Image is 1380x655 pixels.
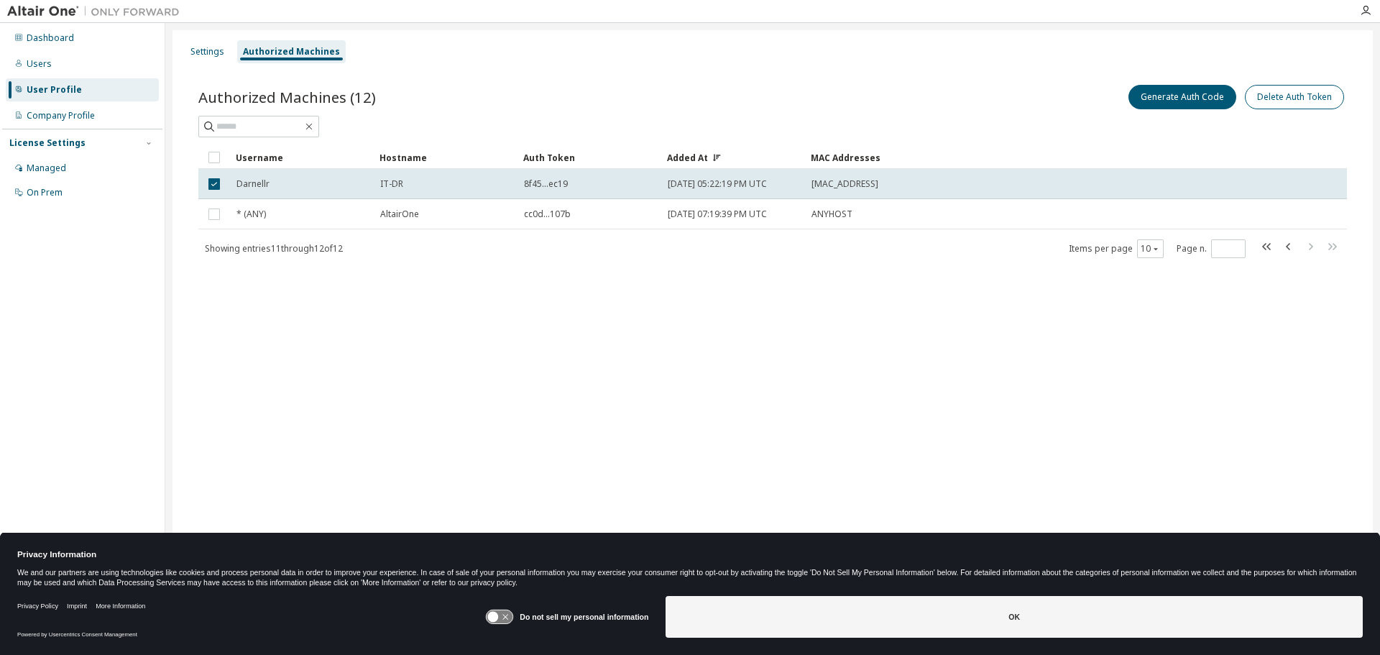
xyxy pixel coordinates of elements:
div: User Profile [27,84,82,96]
div: Hostname [379,146,512,169]
div: Username [236,146,368,169]
div: Auth Token [523,146,655,169]
span: Page n. [1177,239,1246,258]
span: ANYHOST [811,209,852,220]
button: Generate Auth Code [1128,85,1236,109]
div: On Prem [27,187,63,198]
span: * (ANY) [236,209,266,220]
span: cc0d...107b [524,209,571,220]
div: License Settings [9,137,86,149]
span: AltairOne [380,209,419,220]
div: Managed [27,162,66,174]
span: Showing entries 11 through 12 of 12 [205,242,343,255]
button: 10 [1141,243,1160,255]
div: Dashboard [27,32,74,44]
div: Added At [667,146,799,169]
span: Items per page [1069,239,1164,258]
div: Users [27,58,52,70]
span: 8f45...ec19 [524,178,568,190]
span: Authorized Machines (12) [198,87,376,107]
span: [MAC_ADDRESS] [811,178,878,190]
span: Darnellr [236,178,270,190]
div: Authorized Machines [243,46,340,58]
div: MAC Addresses [811,146,1196,169]
span: IT-DR [380,178,403,190]
div: Company Profile [27,110,95,122]
span: [DATE] 07:19:39 PM UTC [668,209,767,220]
span: [DATE] 05:22:19 PM UTC [668,178,767,190]
div: Settings [190,46,224,58]
button: Delete Auth Token [1245,85,1344,109]
img: Altair One [7,4,187,19]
